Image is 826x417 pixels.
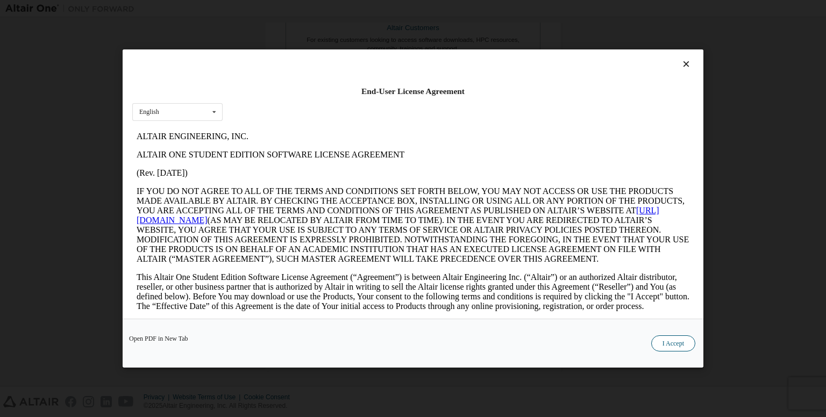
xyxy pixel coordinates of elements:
p: This Altair One Student Edition Software License Agreement (“Agreement”) is between Altair Engine... [4,145,557,184]
a: Open PDF in New Tab [129,335,188,342]
div: End-User License Agreement [132,86,694,97]
a: [URL][DOMAIN_NAME] [4,78,527,97]
p: ALTAIR ONE STUDENT EDITION SOFTWARE LICENSE AGREEMENT [4,23,557,32]
p: ALTAIR ENGINEERING, INC. [4,4,557,14]
p: IF YOU DO NOT AGREE TO ALL OF THE TERMS AND CONDITIONS SET FORTH BELOW, YOU MAY NOT ACCESS OR USE... [4,59,557,136]
p: (Rev. [DATE]) [4,41,557,51]
div: English [139,109,159,115]
button: I Accept [651,335,695,351]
